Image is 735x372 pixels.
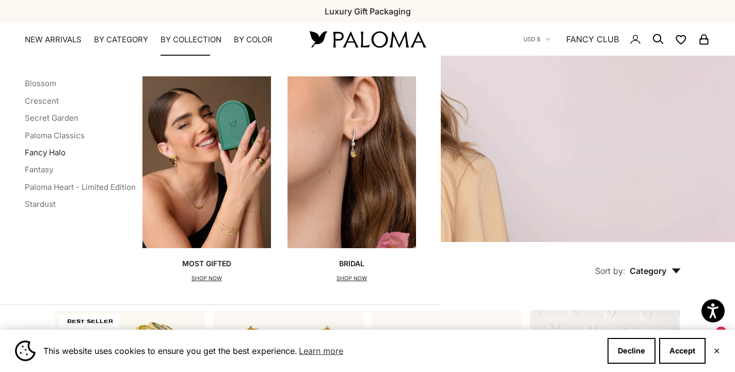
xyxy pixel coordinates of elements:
[234,35,273,45] summary: By Color
[337,273,367,284] p: SHOP NOW
[523,35,551,44] button: USD $
[595,266,626,276] span: Sort by:
[182,273,231,284] p: SHOP NOW
[25,182,136,192] a: Paloma Heart - Limited Edition
[59,314,120,329] span: BEST SELLER
[25,35,285,45] nav: Primary navigation
[25,78,56,88] a: Blossom
[161,35,221,45] summary: By Collection
[287,76,416,284] a: BridalSHOP NOW
[15,341,36,361] img: Cookie banner
[337,258,367,269] p: Bridal
[25,165,53,174] a: Fantasy
[297,343,345,359] a: Learn more
[571,242,705,285] button: Sort by: Category
[523,23,710,56] nav: Secondary navigation
[25,148,66,157] a: Fancy Halo
[523,35,540,44] span: USD $
[25,113,78,123] a: Secret Garden
[182,258,231,269] p: Most Gifted
[713,348,720,354] button: Close
[630,266,681,276] span: Category
[25,96,59,106] a: Crescent
[325,5,411,18] p: Luxury Gift Packaging
[43,343,599,359] span: This website uses cookies to ensure you get the best experience.
[25,131,85,140] a: Paloma Classics
[659,338,706,364] button: Accept
[25,35,82,45] a: NEW ARRIVALS
[25,199,56,209] a: Stardust
[608,338,656,364] button: Decline
[566,33,619,46] a: FANCY CLUB
[94,35,148,45] summary: By Category
[142,76,271,284] a: Most GiftedSHOP NOW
